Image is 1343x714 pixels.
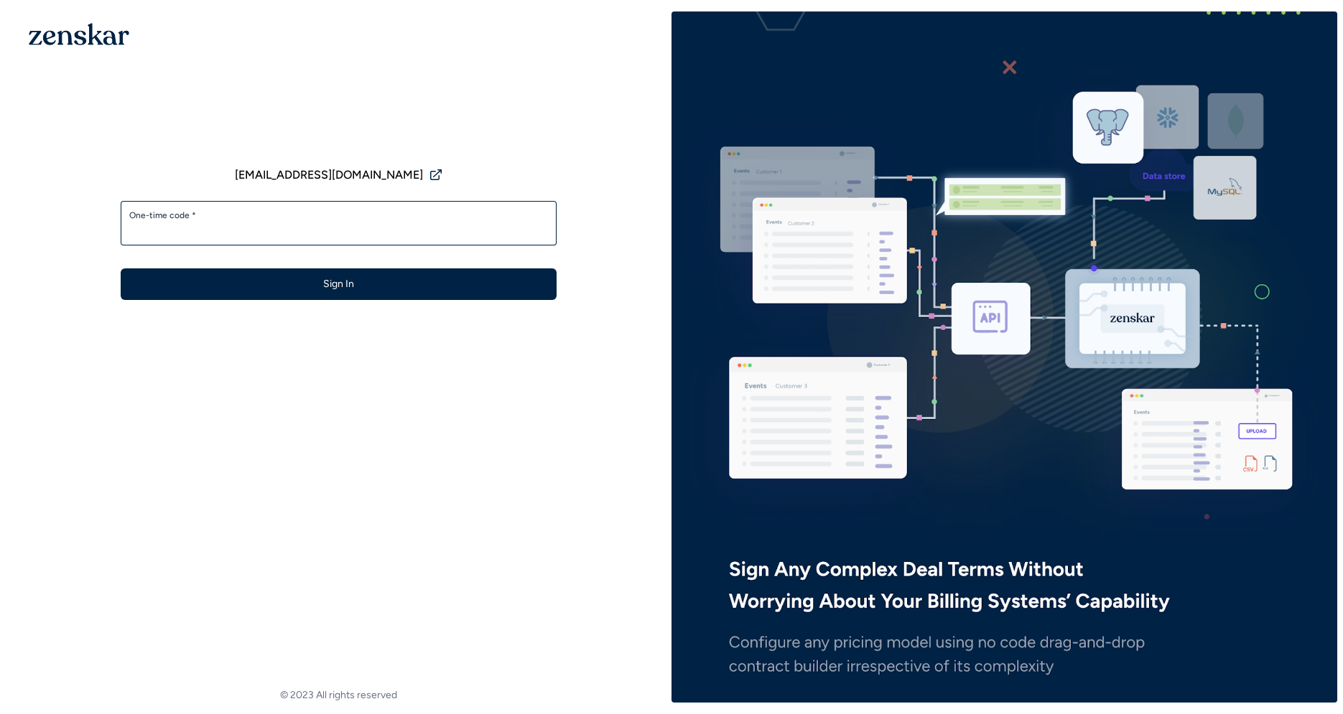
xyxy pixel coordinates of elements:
footer: © 2023 All rights reserved [6,688,671,703]
button: Sign In [121,268,557,300]
span: [EMAIL_ADDRESS][DOMAIN_NAME] [235,166,423,184]
img: 1OGAJ2xQqyY4LXKgY66KYq0eOWRCkrZdAb3gUhuVAqdWPZE9SRJmCz+oDMSn4zDLXe31Ii730ItAGKgCKgCCgCikA4Av8PJUP... [29,23,129,45]
label: One-time code * [129,210,548,221]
